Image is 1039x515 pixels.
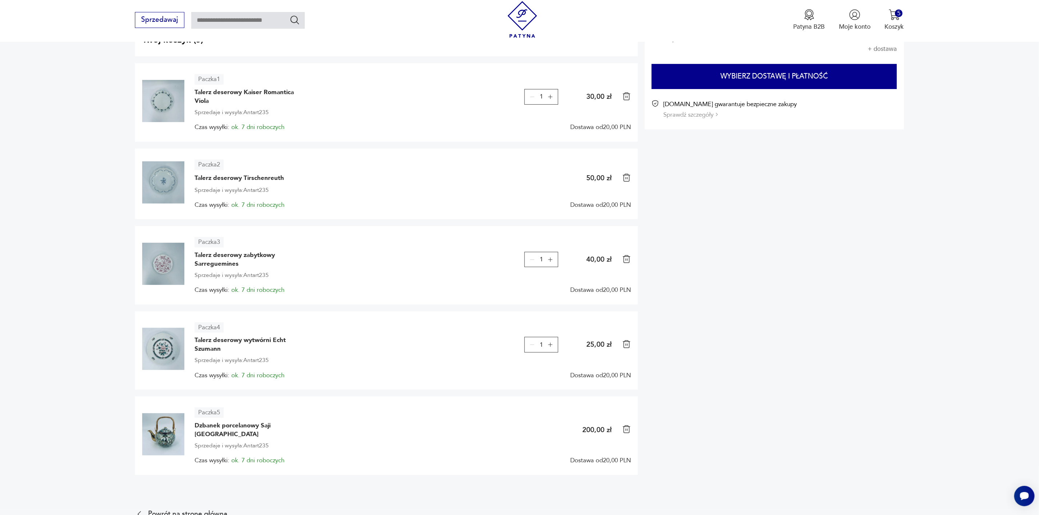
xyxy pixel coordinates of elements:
[885,23,904,31] p: Koszyk
[135,17,184,23] a: Sprzedawaj
[231,201,284,209] span: ok. 7 dni roboczych
[868,45,897,52] p: + dostawa
[195,201,284,208] span: Czas wysyłki:
[231,371,284,379] span: ok. 7 dni roboczych
[889,9,900,20] img: Ikona koszyka
[570,201,631,208] span: Dostawa od 20,00 PLN
[622,255,631,263] img: Ikona kosza
[195,355,269,365] span: Sprzedaje i wysyła: Antart235
[895,9,903,17] div: 5
[586,173,612,183] p: 50,00 zł
[663,100,797,119] div: [DOMAIN_NAME] gwarantuje bezpieczne zakupy
[195,421,304,439] span: Dzbanek porcelanowy Saji [GEOGRAPHIC_DATA]
[622,173,631,182] img: Ikona kosza
[849,9,860,20] img: Ikonka użytkownika
[570,372,631,379] span: Dostawa od 20,00 PLN
[195,336,304,353] span: Talerz deserowy wytwórni Echt Szumann
[195,160,223,170] article: Paczka 2
[195,108,269,117] span: Sprzedaje i wysyła: Antart235
[195,237,223,248] article: Paczka 3
[142,80,184,122] img: Talerz deserowy Kaiser Romantica Viola
[622,425,631,434] img: Ikona kosza
[622,340,631,349] img: Ikona kosza
[195,457,284,464] span: Czas wysyłki:
[663,110,718,119] button: Sprawdź szczegóły
[195,407,223,418] article: Paczka 5
[142,243,184,285] img: Talerz deserowy zabytkowy Sarreguemines
[142,328,184,370] img: Talerz deserowy wytwórni Echt Szumann
[839,23,871,31] p: Moje konto
[289,15,300,25] button: Szukaj
[586,92,612,101] p: 30,00 zł
[794,9,825,31] a: Ikona medaluPatyna B2B
[794,9,825,31] button: Patyna B2B
[716,113,718,116] img: Ikona strzałki w prawo
[804,9,815,20] img: Ikona medalu
[540,257,543,262] span: 1
[570,457,631,464] span: Dostawa od 20,00 PLN
[231,456,284,464] span: ok. 7 dni roboczych
[586,255,612,264] p: 40,00 zł
[652,64,897,89] button: Wybierz dostawę i płatność
[540,94,543,100] span: 1
[570,286,631,293] span: Dostawa od 20,00 PLN
[1014,486,1035,506] iframe: Smartsupp widget button
[195,441,269,450] span: Sprzedaje i wysyła: Antart235
[195,88,304,105] span: Talerz deserowy Kaiser Romantica Viola
[839,9,871,31] a: Ikonka użytkownikaMoje konto
[794,23,825,31] p: Patyna B2B
[652,100,659,107] img: Ikona certyfikatu
[142,413,184,455] img: Dzbanek porcelanowy Saji Japan
[231,286,284,294] span: ok. 7 dni roboczych
[231,123,284,131] span: ok. 7 dni roboczych
[195,185,269,195] span: Sprzedaje i wysyła: Antart235
[195,251,304,268] span: Talerz deserowy zabytkowy Sarreguemines
[195,322,223,333] article: Paczka 4
[195,372,284,379] span: Czas wysyłki:
[195,270,269,280] span: Sprzedaje i wysyła: Antart235
[195,74,223,85] article: Paczka 1
[540,342,543,348] span: 1
[195,124,284,130] span: Czas wysyłki:
[885,9,904,31] button: 5Koszyk
[135,12,184,28] button: Sprzedawaj
[195,174,284,182] span: Talerz deserowy Tirschenreuth
[582,425,612,435] p: 200,00 zł
[839,9,871,31] button: Moje konto
[195,286,284,293] span: Czas wysyłki:
[142,161,184,204] img: Talerz deserowy Tirschenreuth
[504,1,541,38] img: Patyna - sklep z meblami i dekoracjami vintage
[586,340,612,349] p: 25,00 zł
[622,92,631,101] img: Ikona kosza
[570,124,631,130] span: Dostawa od 20,00 PLN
